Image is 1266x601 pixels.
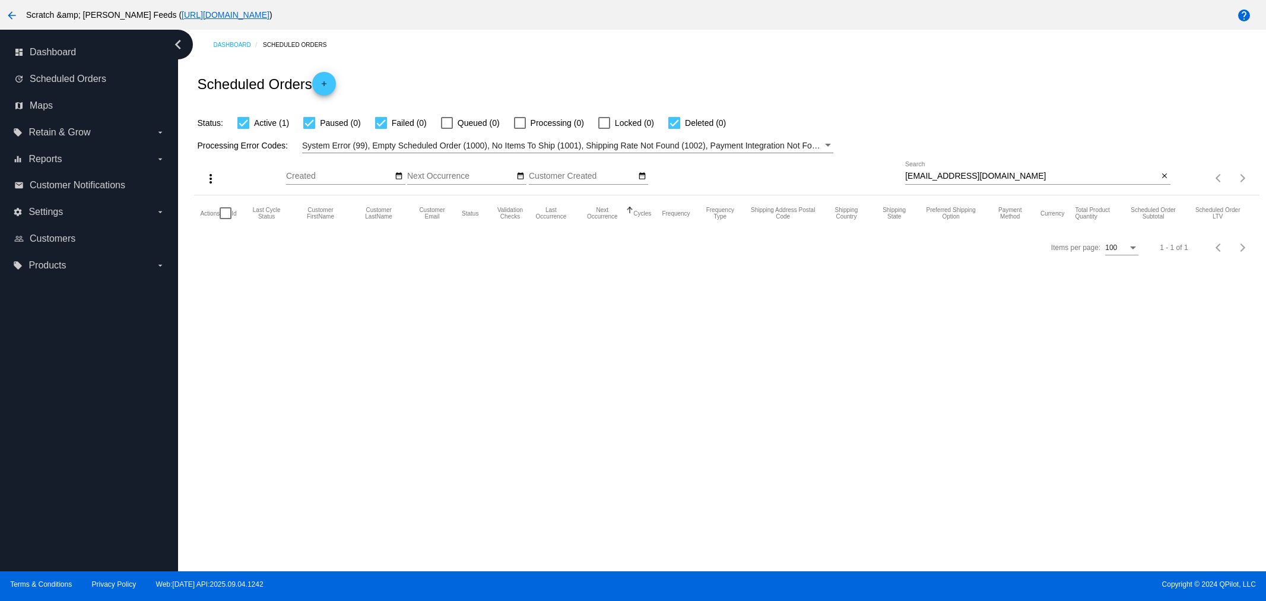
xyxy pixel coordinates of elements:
[355,207,402,220] button: Change sorting for CustomerLastName
[826,207,866,220] button: Change sorting for ShippingCountry
[302,138,833,153] mat-select: Filter by Processing Error Codes
[701,207,740,220] button: Change sorting for FrequencyType
[633,210,651,217] button: Change sorting for Cycles
[531,207,572,220] button: Change sorting for LastOccurrenceUtc
[1051,243,1100,252] div: Items per page:
[1040,210,1065,217] button: Change sorting for CurrencyIso
[14,69,165,88] a: update Scheduled Orders
[197,118,223,128] span: Status:
[1160,172,1169,181] mat-icon: close
[413,207,451,220] button: Change sorting for CustomerEmail
[297,207,344,220] button: Change sorting for CustomerFirstName
[615,116,654,130] span: Locked (0)
[26,10,272,20] span: Scratch &amp; [PERSON_NAME] Feeds ( )
[28,154,62,165] span: Reports
[156,207,165,217] i: arrow_drop_down
[662,210,690,217] button: Change sorting for Frequency
[516,172,525,181] mat-icon: date_range
[1158,170,1170,183] button: Clear
[407,172,514,181] input: Next Occurrence
[263,36,337,54] a: Scheduled Orders
[14,43,165,62] a: dashboard Dashboard
[213,36,263,54] a: Dashboard
[156,128,165,137] i: arrow_drop_down
[1160,243,1188,252] div: 1 - 1 of 1
[1207,166,1231,190] button: Previous page
[30,100,53,111] span: Maps
[156,154,165,164] i: arrow_drop_down
[1237,8,1251,23] mat-icon: help
[14,234,24,243] i: people_outline
[5,8,19,23] mat-icon: arrow_back
[1105,244,1138,252] mat-select: Items per page:
[14,48,24,57] i: dashboard
[197,141,288,150] span: Processing Error Codes:
[248,207,286,220] button: Change sorting for LastProcessingCycleId
[320,116,360,130] span: Paused (0)
[28,260,66,271] span: Products
[182,10,269,20] a: [URL][DOMAIN_NAME]
[685,116,726,130] span: Deleted (0)
[489,195,531,231] mat-header-cell: Validation Checks
[10,580,72,589] a: Terms & Conditions
[14,176,165,195] a: email Customer Notifications
[1075,195,1124,231] mat-header-cell: Total Product Quantity
[1193,207,1243,220] button: Change sorting for LifetimeValue
[922,207,980,220] button: Change sorting for PreferredShippingOption
[92,580,137,589] a: Privacy Policy
[254,116,289,130] span: Active (1)
[531,116,584,130] span: Processing (0)
[156,580,264,589] a: Web:[DATE] API:2025.09.04.1242
[14,181,24,190] i: email
[13,261,23,270] i: local_offer
[14,229,165,248] a: people_outline Customers
[582,207,623,220] button: Change sorting for NextOccurrenceUtc
[30,47,76,58] span: Dashboard
[1105,243,1117,252] span: 100
[30,180,125,191] span: Customer Notifications
[638,172,646,181] mat-icon: date_range
[13,128,23,137] i: local_offer
[231,210,236,217] button: Change sorting for Id
[1231,236,1255,260] button: Next page
[13,154,23,164] i: equalizer
[28,207,63,217] span: Settings
[156,261,165,270] i: arrow_drop_down
[13,207,23,217] i: settings
[643,580,1256,589] span: Copyright © 2024 QPilot, LLC
[1207,236,1231,260] button: Previous page
[317,80,331,94] mat-icon: add
[462,210,478,217] button: Change sorting for Status
[14,74,24,84] i: update
[395,172,403,181] mat-icon: date_range
[991,207,1030,220] button: Change sorting for PaymentMethod.Type
[877,207,911,220] button: Change sorting for ShippingState
[30,74,106,84] span: Scheduled Orders
[14,101,24,110] i: map
[204,172,218,186] mat-icon: more_vert
[392,116,427,130] span: Failed (0)
[750,207,816,220] button: Change sorting for ShippingPostcode
[28,127,90,138] span: Retain & Grow
[1231,166,1255,190] button: Next page
[905,172,1158,181] input: Search
[286,172,393,181] input: Created
[197,72,335,96] h2: Scheduled Orders
[169,35,188,54] i: chevron_left
[529,172,636,181] input: Customer Created
[1124,207,1182,220] button: Change sorting for Subtotal
[30,233,75,244] span: Customers
[200,195,220,231] mat-header-cell: Actions
[458,116,500,130] span: Queued (0)
[14,96,165,115] a: map Maps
